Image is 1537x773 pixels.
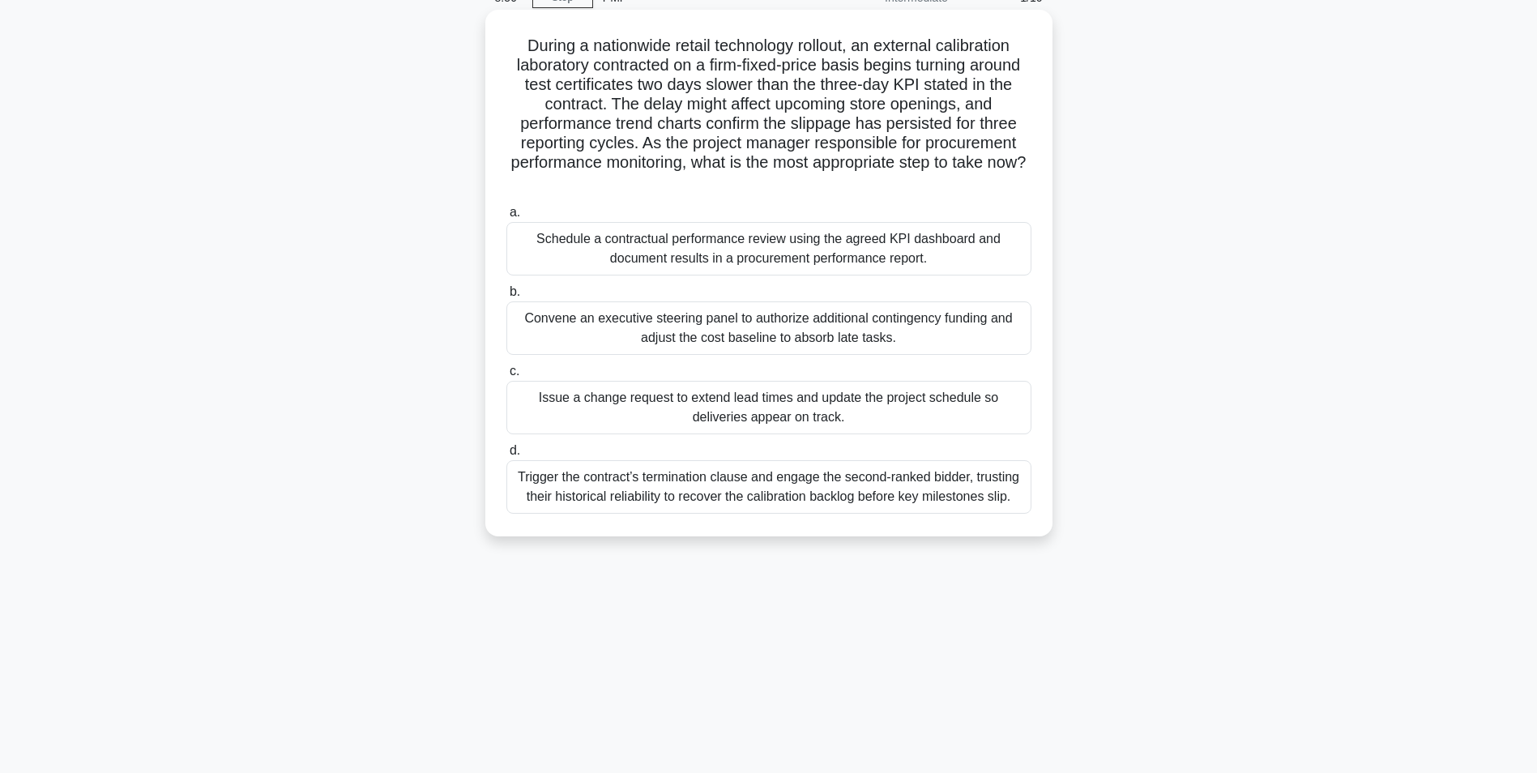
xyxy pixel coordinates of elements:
div: Schedule a contractual performance review using the agreed KPI dashboard and document results in ... [506,222,1031,275]
span: d. [510,443,520,457]
span: b. [510,284,520,298]
span: a. [510,205,520,219]
span: c. [510,364,519,378]
div: Trigger the contract’s termination clause and engage the second-ranked bidder, trusting their his... [506,460,1031,514]
h5: During a nationwide retail technology rollout, an external calibration laboratory contracted on a... [505,36,1033,193]
div: Issue a change request to extend lead times and update the project schedule so deliveries appear ... [506,381,1031,434]
div: Convene an executive steering panel to authorize additional contingency funding and adjust the co... [506,301,1031,355]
